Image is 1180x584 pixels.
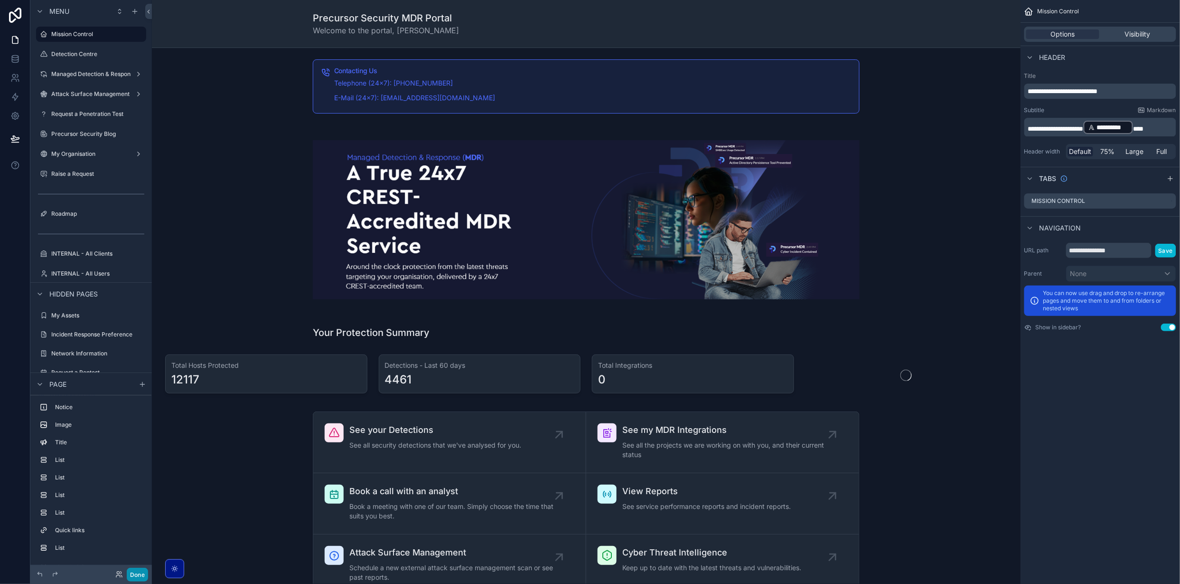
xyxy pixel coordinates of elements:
[51,90,131,98] label: Attack Surface Management
[51,70,137,78] label: Managed Detection & Response
[1155,244,1176,258] button: Save
[36,346,146,361] a: Network Information
[313,25,459,36] span: Welcome to the portal, [PERSON_NAME]
[51,350,144,357] label: Network Information
[1126,147,1144,156] span: Large
[36,146,146,162] a: My Organisation
[55,474,142,481] label: List
[1157,147,1167,156] span: Full
[1024,118,1176,136] div: scrollable content
[36,106,146,122] a: Request a Penetration Test
[1125,29,1151,39] span: Visibility
[1138,106,1176,114] a: Markdown
[36,365,146,380] a: Request a Pentest
[1024,84,1176,99] div: scrollable content
[55,456,142,464] label: List
[51,50,144,58] label: Detection Centre
[1024,247,1062,254] label: URL path
[55,491,142,499] label: List
[1038,8,1079,15] span: Mission Control
[1024,270,1062,278] label: Parent
[36,27,146,42] a: Mission Control
[1024,106,1045,114] label: Subtitle
[55,421,142,429] label: Image
[30,395,152,565] div: scrollable content
[1043,289,1171,312] p: You can now use drag and drop to re-arrange pages and move them to and from folders or nested views
[1024,72,1176,80] label: Title
[1069,147,1092,156] span: Default
[1036,324,1081,331] label: Show in sidebar?
[313,11,459,25] h1: Precursor Security MDR Portal
[51,331,144,338] label: Incident Response Preference
[1147,106,1176,114] span: Markdown
[55,544,142,552] label: List
[55,509,142,517] label: List
[36,67,146,82] a: Managed Detection & Response
[51,110,144,118] label: Request a Penetration Test
[51,150,131,158] label: My Organisation
[49,380,66,389] span: Page
[36,266,146,281] a: INTERNAL - All Users
[51,210,144,218] label: Roadmap
[55,403,142,411] label: Notice
[36,308,146,323] a: My Assets
[51,130,144,138] label: Precursor Security Blog
[55,439,142,446] label: Title
[36,47,146,62] a: Detection Centre
[1066,266,1176,282] button: None
[51,312,144,319] label: My Assets
[1024,148,1062,155] label: Header width
[127,568,148,582] button: Done
[36,246,146,261] a: INTERNAL - All Clients
[36,86,146,102] a: Attack Surface Management
[1032,197,1086,205] label: Mission Control
[1051,29,1075,39] span: Options
[36,327,146,342] a: Incident Response Preference
[55,527,142,534] label: Quick links
[49,289,98,299] span: Hidden pages
[1040,223,1081,233] span: Navigation
[51,250,144,258] label: INTERNAL - All Clients
[1101,147,1115,156] span: 75%
[51,270,144,278] label: INTERNAL - All Users
[51,369,144,376] label: Request a Pentest
[51,30,140,38] label: Mission Control
[1040,53,1066,62] span: Header
[51,170,144,178] label: Raise a Request
[36,206,146,221] a: Roadmap
[1070,269,1087,278] span: None
[49,7,69,16] span: Menu
[36,166,146,182] a: Raise a Request
[1040,174,1057,183] span: Tabs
